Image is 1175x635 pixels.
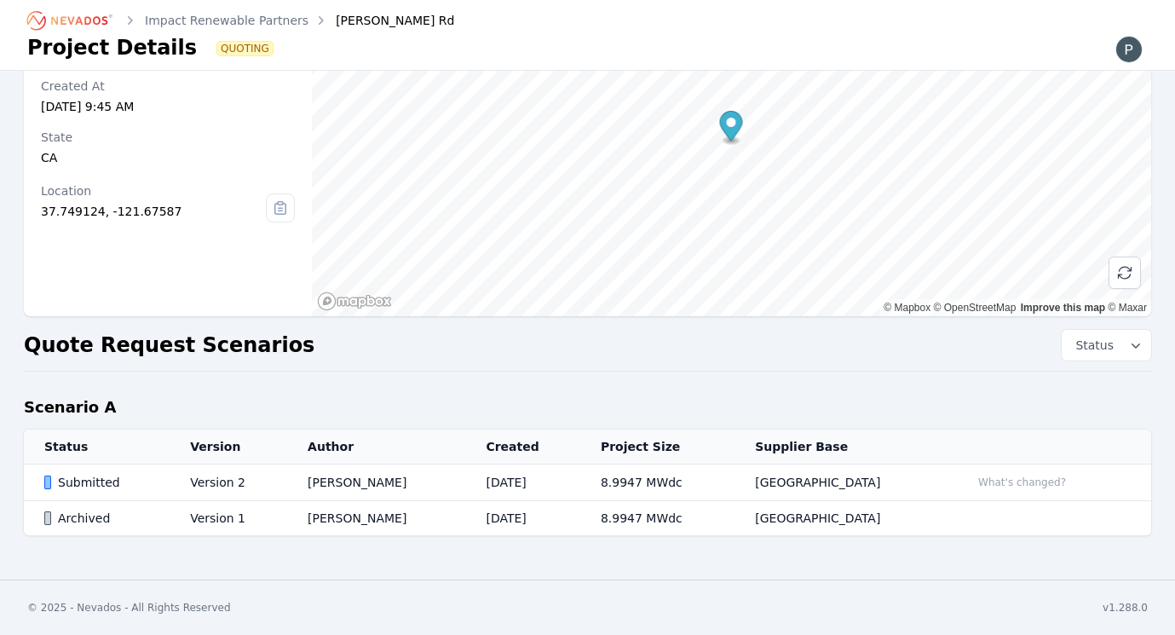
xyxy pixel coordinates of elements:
a: Improve this map [1021,302,1105,314]
img: Peter Moore [1115,36,1143,63]
td: Version 2 [170,465,287,501]
th: Project Size [580,430,734,465]
div: v1.288.0 [1103,601,1148,615]
nav: Breadcrumb [27,7,454,34]
a: Maxar [1108,302,1147,314]
td: [GEOGRAPHIC_DATA] [734,465,950,501]
tr: SubmittedVersion 2[PERSON_NAME][DATE]8.9947 MWdc[GEOGRAPHIC_DATA]What's changed? [24,465,1151,501]
td: [PERSON_NAME] [287,465,465,501]
td: [DATE] [465,465,579,501]
div: Created At [41,78,295,95]
a: Mapbox [884,302,930,314]
h2: Scenario A [24,395,116,419]
div: Location [41,182,266,199]
h2: Quote Request Scenarios [24,332,314,359]
th: Status [24,430,170,465]
a: Mapbox homepage [317,292,392,311]
th: Created [465,430,579,465]
div: Submitted [44,474,161,491]
div: CA [41,149,295,166]
div: State [41,129,295,146]
th: Author [287,430,465,465]
th: Version [170,430,287,465]
a: Impact Renewable Partners [145,12,308,29]
div: 37.749124, -121.67587 [41,203,266,220]
td: 8.9947 MWdc [580,465,734,501]
a: OpenStreetMap [934,302,1017,314]
div: Map marker [720,111,743,146]
div: [PERSON_NAME] Rd [312,12,454,29]
td: [GEOGRAPHIC_DATA] [734,501,950,536]
div: © 2025 - Nevados - All Rights Reserved [27,601,231,615]
td: [PERSON_NAME] [287,501,465,536]
td: 8.9947 MWdc [580,501,734,536]
span: Quoting [217,42,273,55]
td: [DATE] [465,501,579,536]
div: [DATE] 9:45 AM [41,98,295,115]
button: What's changed? [971,473,1074,492]
button: Status [1062,330,1151,361]
td: Version 1 [170,501,287,536]
div: Archived [44,510,161,527]
th: Supplier Base [734,430,950,465]
h1: Project Details [27,34,197,61]
span: Status [1068,337,1114,354]
tr: ArchivedVersion 1[PERSON_NAME][DATE]8.9947 MWdc[GEOGRAPHIC_DATA] [24,501,1151,536]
